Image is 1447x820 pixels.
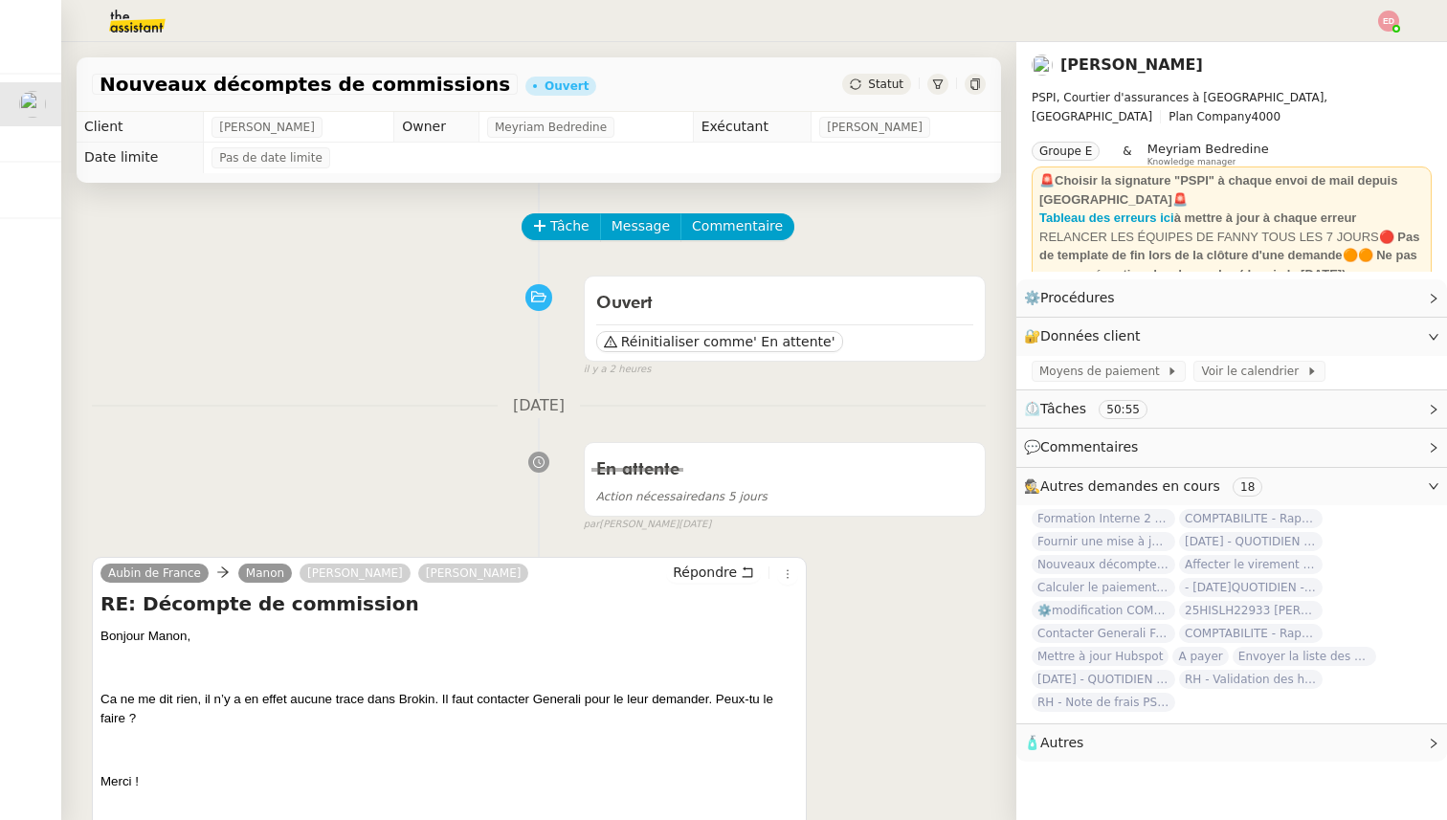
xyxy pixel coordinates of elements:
[1040,328,1141,344] span: Données client
[679,517,711,533] span: [DATE]
[1016,724,1447,762] div: 🧴Autres
[1032,532,1175,551] span: Fournir une mise à jour urgente
[1147,142,1269,166] app-user-label: Knowledge manager
[1024,478,1270,494] span: 🕵️
[545,80,589,92] div: Ouvert
[1172,647,1228,666] span: A payer
[1060,55,1203,74] a: [PERSON_NAME]
[1039,173,1397,207] strong: 🚨Choisir la signature "PSPI" à chaque envoi de mail depuis [GEOGRAPHIC_DATA]🚨
[596,490,768,503] span: dans 5 jours
[1032,91,1327,123] span: PSPI, Courtier d'assurances à [GEOGRAPHIC_DATA], [GEOGRAPHIC_DATA]
[1147,142,1269,156] span: Meyriam Bedredine
[1040,439,1138,454] span: Commentaires
[100,774,139,788] span: Merci !
[1016,318,1447,355] div: 🔐Données client
[584,517,712,533] small: [PERSON_NAME]
[1032,670,1175,689] span: [DATE] - QUOTIDIEN Gestion boite mail Accounting
[1024,735,1083,750] span: 🧴
[300,565,411,582] a: [PERSON_NAME]
[219,148,323,167] span: Pas de date limite
[1032,578,1175,597] span: Calculer le paiement de CHF 2,063.41
[1179,578,1323,597] span: - [DATE]QUOTIDIEN - OPAL - Gestion de la boîte mail OPAL
[1039,362,1167,381] span: Moyens de paiement
[1123,142,1131,166] span: &
[418,565,529,582] a: [PERSON_NAME]
[394,112,479,143] td: Owner
[100,565,209,582] a: Aubin de France
[1174,211,1357,225] strong: à mettre à jour à chaque erreur
[1032,647,1169,666] span: Mettre à jour Hubspot
[596,461,679,478] span: En attente
[596,331,843,352] button: Réinitialiser comme' En attente'
[666,562,761,583] button: Répondre
[693,112,812,143] td: Exécutant
[1039,230,1419,281] strong: 🔴 Pas de template de fin lors de la clôture d'une demande🟠🟠 Ne pas accuser réception des demandes...
[238,565,292,582] a: Manon
[1032,509,1175,528] span: Formation Interne 2 - [PERSON_NAME]
[495,118,607,137] span: Meyriam Bedredine
[1016,390,1447,428] div: ⏲️Tâches 50:55
[1179,670,1323,689] span: RH - Validation des heures employés PSPI - [DATE]
[827,118,923,137] span: [PERSON_NAME]
[612,215,670,237] span: Message
[1099,400,1147,419] nz-tag: 50:55
[621,332,753,351] span: Réinitialiser comme
[19,91,46,118] img: users%2Fa6PbEmLwvGXylUqKytRPpDpAx153%2Favatar%2Ffanny.png
[1016,279,1447,317] div: ⚙️Procédures
[1233,647,1376,666] span: Envoyer la liste des clients et assureurs
[1032,624,1175,643] span: Contacter Generali France pour demande AU094424
[1169,110,1251,123] span: Plan Company
[1032,693,1175,712] span: RH - Note de frais PSPI - [DATE]
[673,563,737,582] span: Répondre
[1024,439,1146,454] span: 💬
[1179,509,1323,528] span: COMPTABILITE - Rapprochement bancaire - [DATE]
[1016,468,1447,505] div: 🕵️Autres demandes en cours 18
[1032,55,1053,76] img: users%2Fa6PbEmLwvGXylUqKytRPpDpAx153%2Favatar%2Ffanny.png
[100,692,773,725] span: Ca ne me dit rien, il n’y a en effet aucune trace dans Brokin. Il faut contacter Generali pour le...
[868,78,903,91] span: Statut
[584,517,600,533] span: par
[600,213,681,240] button: Message
[1024,287,1124,309] span: ⚙️
[1179,555,1323,574] span: Affecter le virement en attente
[1179,601,1323,620] span: 25HISLH22933 [PERSON_NAME] & 25HISLJ23032 [PERSON_NAME]
[219,118,315,137] span: [PERSON_NAME]
[1024,401,1164,416] span: ⏲️
[596,490,698,503] span: Action nécessaire
[753,332,835,351] span: ' En attente'
[1201,362,1305,381] span: Voir le calendrier
[692,215,783,237] span: Commentaire
[1378,11,1399,32] img: svg
[1032,601,1175,620] span: ⚙️modification COMPTABILITE - Relances factures impayées (factures ouvertes)
[1179,532,1323,551] span: [DATE] - QUOTIDIEN Gestion boite mail Accounting
[1040,478,1220,494] span: Autres demandes en cours
[77,112,204,143] td: Client
[522,213,601,240] button: Tâche
[1040,290,1115,305] span: Procédures
[100,629,190,643] span: Bonjour Manon,
[1040,735,1083,750] span: Autres
[680,213,794,240] button: Commentaire
[77,143,204,173] td: Date limite
[100,75,510,94] span: Nouveaux décomptes de commissions
[498,393,580,419] span: [DATE]
[1252,110,1281,123] span: 4000
[1233,477,1262,497] nz-tag: 18
[1032,142,1100,161] nz-tag: Groupe E
[1179,624,1323,643] span: COMPTABILITE - Rapprochement bancaire - [DATE]
[584,362,652,378] span: il y a 2 heures
[550,215,590,237] span: Tâche
[1039,211,1174,225] a: Tableau des erreurs ici
[1024,325,1148,347] span: 🔐
[596,295,653,312] span: Ouvert
[1147,157,1236,167] span: Knowledge manager
[100,590,798,617] h4: RE: Décompte de commission
[1039,228,1424,284] div: RELANCER LES ÉQUIPES DE FANNY TOUS LES 7 JOURS
[1040,401,1086,416] span: Tâches
[1032,555,1175,574] span: Nouveaux décomptes de commissions
[1016,429,1447,466] div: 💬Commentaires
